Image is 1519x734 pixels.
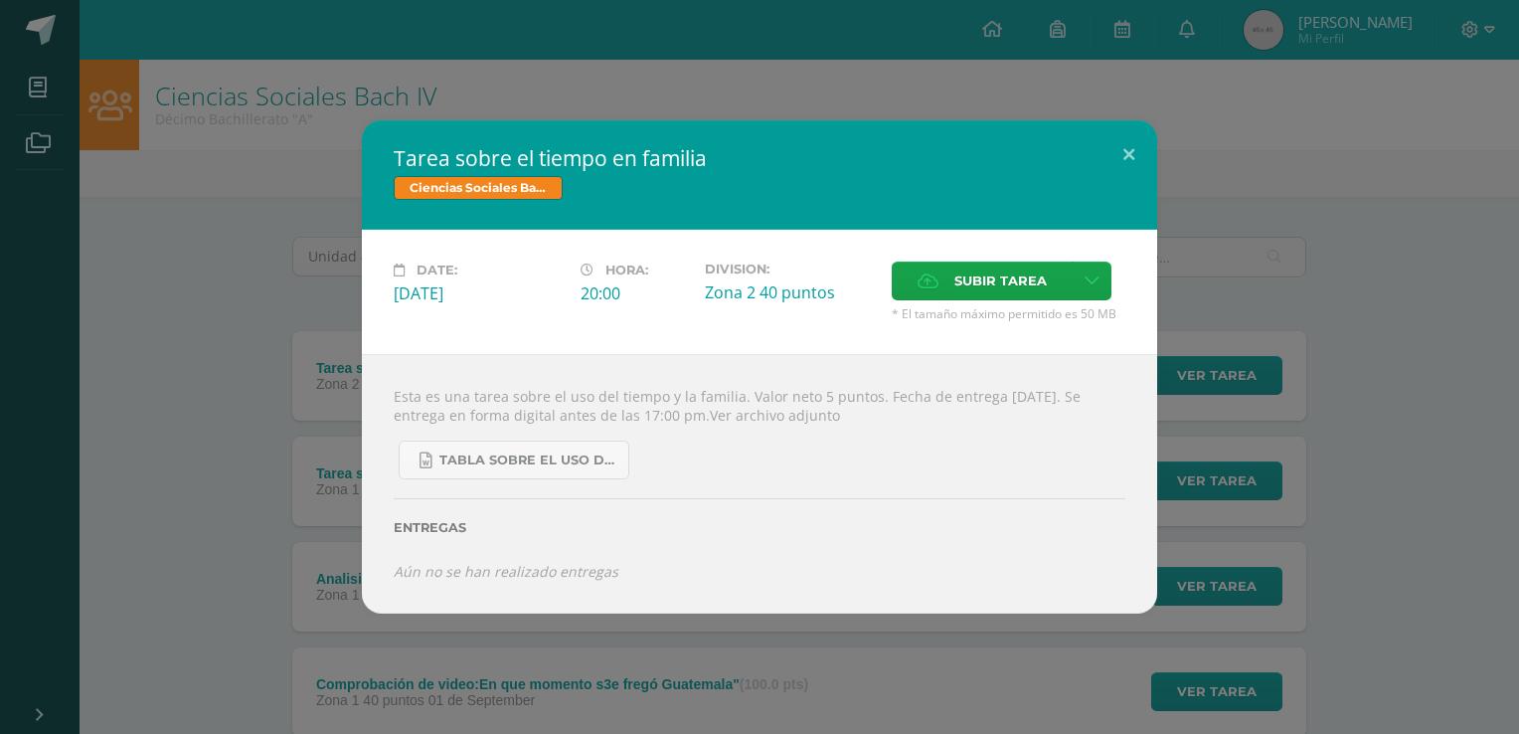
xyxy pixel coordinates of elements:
span: TABLA SOBRE EL USO DEL TIEMPO Y LA FAMILIA.docx [439,453,618,468]
button: Close (Esc) [1100,120,1157,188]
h2: Tarea sobre el tiempo en familia [394,144,1125,172]
div: [DATE] [394,282,565,304]
span: Subir tarea [954,263,1047,299]
span: Date: [417,263,457,277]
span: Ciencias Sociales Bach IV [394,176,563,200]
a: TABLA SOBRE EL USO DEL TIEMPO Y LA FAMILIA.docx [399,441,629,479]
span: Hora: [605,263,648,277]
div: Esta es una tarea sobre el uso del tiempo y la familia. Valor neto 5 puntos. Fecha de entrega [DA... [362,354,1157,613]
div: Zona 2 40 puntos [705,281,876,303]
div: 20:00 [581,282,689,304]
label: Division: [705,262,876,276]
label: Entregas [394,520,1125,535]
i: Aún no se han realizado entregas [394,562,618,581]
span: * El tamaño máximo permitido es 50 MB [892,305,1125,322]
